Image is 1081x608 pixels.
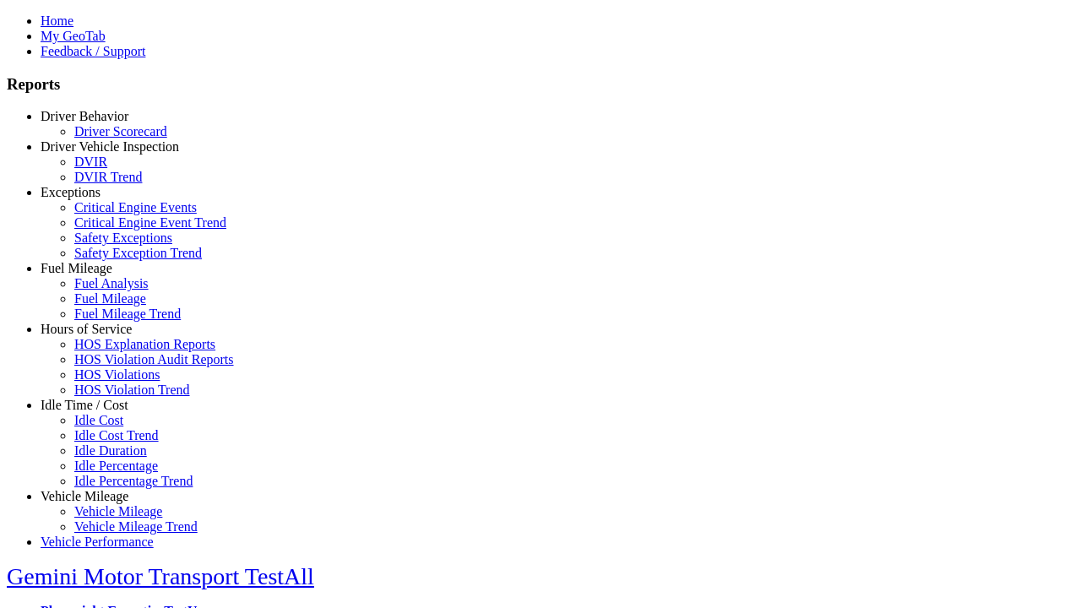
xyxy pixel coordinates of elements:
[7,563,314,589] a: Gemini Motor Transport TestAll
[41,29,106,43] a: My GeoTab
[74,291,146,306] a: Fuel Mileage
[41,14,73,28] a: Home
[74,413,123,427] a: Idle Cost
[74,337,215,351] a: HOS Explanation Reports
[7,75,1074,94] h3: Reports
[74,200,197,214] a: Critical Engine Events
[41,398,128,412] a: Idle Time / Cost
[74,352,234,366] a: HOS Violation Audit Reports
[74,276,149,290] a: Fuel Analysis
[74,383,190,397] a: HOS Violation Trend
[74,474,193,488] a: Idle Percentage Trend
[74,443,147,458] a: Idle Duration
[74,504,162,518] a: Vehicle Mileage
[74,367,160,382] a: HOS Violations
[41,44,145,58] a: Feedback / Support
[74,428,159,442] a: Idle Cost Trend
[41,535,154,549] a: Vehicle Performance
[41,261,112,275] a: Fuel Mileage
[41,322,132,336] a: Hours of Service
[41,185,100,199] a: Exceptions
[74,519,198,534] a: Vehicle Mileage Trend
[74,459,158,473] a: Idle Percentage
[41,109,128,123] a: Driver Behavior
[41,489,128,503] a: Vehicle Mileage
[74,124,167,138] a: Driver Scorecard
[74,155,107,169] a: DVIR
[74,307,181,321] a: Fuel Mileage Trend
[41,139,179,154] a: Driver Vehicle Inspection
[74,170,142,184] a: DVIR Trend
[74,215,226,230] a: Critical Engine Event Trend
[74,231,172,245] a: Safety Exceptions
[74,246,202,260] a: Safety Exception Trend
